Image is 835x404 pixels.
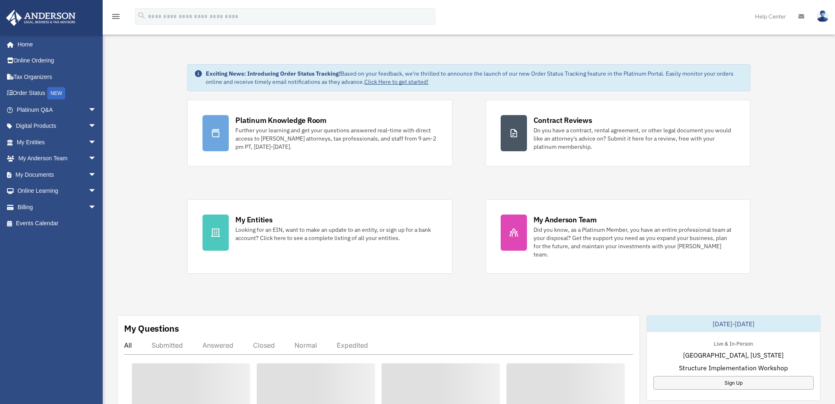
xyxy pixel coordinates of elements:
div: Contract Reviews [534,115,592,125]
a: Contract Reviews Do you have a contract, rental agreement, or other legal document you would like... [485,100,750,166]
a: My Entities Looking for an EIN, want to make an update to an entity, or sign up for a bank accoun... [187,199,452,274]
div: [DATE]-[DATE] [647,316,820,332]
span: arrow_drop_down [88,183,105,200]
span: arrow_drop_down [88,134,105,151]
a: My Entitiesarrow_drop_down [6,134,109,150]
a: menu [111,14,121,21]
a: Online Ordering [6,53,109,69]
span: arrow_drop_down [88,166,105,183]
a: Click Here to get started! [364,78,428,85]
div: My Anderson Team [534,215,597,225]
img: User Pic [817,10,829,22]
span: arrow_drop_down [88,150,105,167]
i: menu [111,12,121,21]
div: My Entities [235,215,272,225]
a: Tax Organizers [6,69,109,85]
a: Events Calendar [6,215,109,232]
div: Live & In-Person [707,339,759,347]
div: My Questions [124,322,179,335]
a: Order StatusNEW [6,85,109,102]
i: search [137,11,146,20]
a: Home [6,36,105,53]
div: Based on your feedback, we're thrilled to announce the launch of our new Order Status Tracking fe... [206,69,743,86]
div: Looking for an EIN, want to make an update to an entity, or sign up for a bank account? Click her... [235,226,437,242]
div: NEW [47,87,65,99]
span: arrow_drop_down [88,118,105,135]
a: My Documentsarrow_drop_down [6,166,109,183]
a: My Anderson Teamarrow_drop_down [6,150,109,167]
div: Do you have a contract, rental agreement, or other legal document you would like an attorney's ad... [534,126,735,151]
div: Further your learning and get your questions answered real-time with direct access to [PERSON_NAM... [235,126,437,151]
span: arrow_drop_down [88,102,105,118]
strong: Exciting News: Introducing Order Status Tracking! [206,70,340,77]
a: Platinum Q&Aarrow_drop_down [6,102,109,118]
a: Platinum Knowledge Room Further your learning and get your questions answered real-time with dire... [187,100,452,166]
div: All [124,341,132,349]
span: arrow_drop_down [88,199,105,216]
a: My Anderson Team Did you know, as a Platinum Member, you have an entire professional team at your... [485,199,750,274]
div: Did you know, as a Platinum Member, you have an entire professional team at your disposal? Get th... [534,226,735,259]
a: Digital Productsarrow_drop_down [6,118,109,134]
a: Online Learningarrow_drop_down [6,183,109,199]
a: Sign Up [653,376,814,390]
a: Billingarrow_drop_down [6,199,109,215]
div: Platinum Knowledge Room [235,115,327,125]
div: Answered [202,341,233,349]
span: [GEOGRAPHIC_DATA], [US_STATE] [683,350,784,360]
img: Anderson Advisors Platinum Portal [4,10,78,26]
div: Submitted [152,341,183,349]
div: Expedited [337,341,368,349]
div: Closed [253,341,275,349]
span: Structure Implementation Workshop [679,363,788,373]
div: Normal [294,341,317,349]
